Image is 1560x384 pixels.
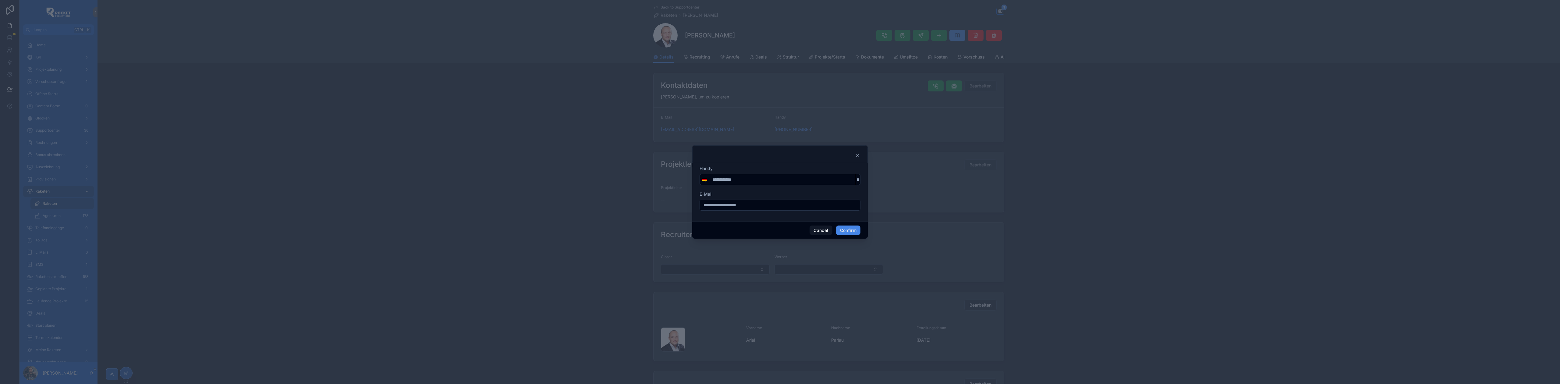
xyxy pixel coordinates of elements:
span: 🇩🇪 [702,176,707,183]
button: Cancel [810,226,832,235]
span: E-Mail [700,191,713,197]
button: Select Button [700,174,709,185]
span: Handy [700,166,713,171]
button: Confirm [836,226,860,235]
